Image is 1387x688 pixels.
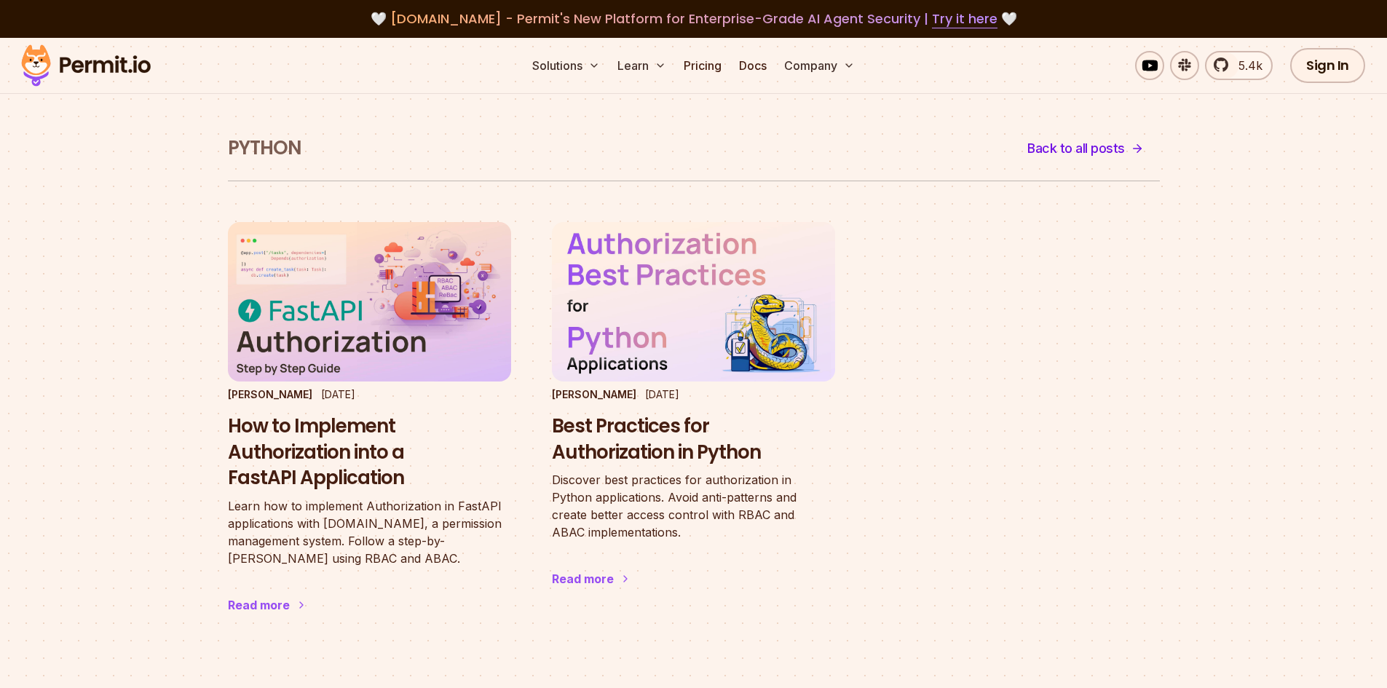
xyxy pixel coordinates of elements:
[35,9,1352,29] div: 🤍 🤍
[1230,57,1262,74] span: 5.4k
[1011,131,1160,166] a: Back to all posts
[552,222,835,617] a: Best Practices for Authorization in Python[PERSON_NAME][DATE]Best Practices for Authorization in ...
[733,51,772,80] a: Docs
[228,222,511,643] a: How to Implement Authorization into a FastAPI Application[PERSON_NAME][DATE]How to Implement Auth...
[1027,138,1125,159] span: Back to all posts
[645,388,679,400] time: [DATE]
[552,471,835,541] p: Discover best practices for authorization in Python applications. Avoid anti-patterns and create ...
[321,388,355,400] time: [DATE]
[552,414,835,466] h3: Best Practices for Authorization in Python
[390,9,997,28] span: [DOMAIN_NAME] - Permit's New Platform for Enterprise-Grade AI Agent Security |
[526,51,606,80] button: Solutions
[228,596,290,614] div: Read more
[15,41,157,90] img: Permit logo
[612,51,672,80] button: Learn
[1290,48,1365,83] a: Sign In
[552,570,614,588] div: Read more
[552,222,835,381] img: Best Practices for Authorization in Python
[228,414,511,491] h3: How to Implement Authorization into a FastAPI Application
[932,9,997,28] a: Try it here
[228,222,511,381] img: How to Implement Authorization into a FastAPI Application
[1205,51,1273,80] a: 5.4k
[778,51,861,80] button: Company
[228,497,511,567] p: Learn how to implement Authorization in FastAPI applications with [DOMAIN_NAME], a permission man...
[228,387,312,402] p: [PERSON_NAME]
[552,387,636,402] p: [PERSON_NAME]
[228,135,301,162] h1: Python
[678,51,727,80] a: Pricing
